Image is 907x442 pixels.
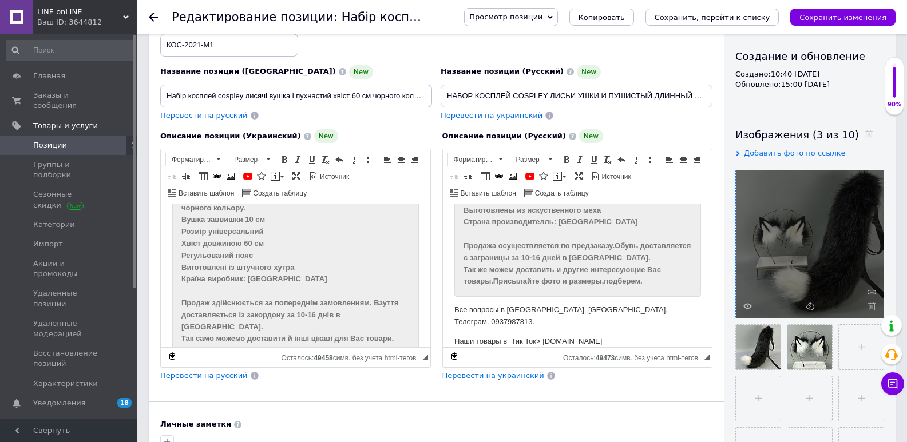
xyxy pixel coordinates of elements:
[589,170,633,182] a: Источник
[228,153,263,166] span: Размер
[33,379,98,389] span: Характеристики
[282,351,422,362] div: Подсчет символов
[579,13,625,22] span: Копировать
[319,153,332,166] a: Убрать форматирование
[881,372,904,395] button: Чат с покупателем
[306,153,318,166] a: Подчеркнутый (Ctrl+U)
[799,13,886,22] i: Сохранить изменения
[11,100,258,124] p: Все вопросы в [GEOGRAPHIC_DATA], [GEOGRAPHIC_DATA], Телеграм. 0937987813.
[21,13,195,22] strong: Страна производителль: [GEOGRAPHIC_DATA]
[33,417,106,438] span: Показатели работы компании
[462,170,474,182] a: Увеличить отступ
[33,140,67,150] span: Позиции
[615,153,628,166] a: Отменить (Ctrl+Z)
[601,153,614,166] a: Убрать форматирование
[885,57,904,115] div: 90% Качество заполнения
[318,172,349,182] span: Источник
[885,101,904,109] div: 90%
[37,17,137,27] div: Ваш ID: 3644812
[149,13,158,22] div: Вернуться назад
[160,85,432,107] input: Например, H&M женское платье зеленое 38 размер вечернее макси с блестками
[395,153,407,166] a: По центру
[600,172,631,182] span: Источник
[33,71,65,81] span: Главная
[448,350,461,363] a: Сделать резервную копию сейчас
[574,153,587,166] a: Курсив (Ctrl+I)
[160,67,336,75] span: Название позиции ([GEOGRAPHIC_DATA])
[735,49,884,63] div: Создание и обновление
[441,111,542,120] span: Перевести на украинский
[33,348,106,369] span: Восстановление позиций
[735,79,884,90] div: Обновлено: 15:00 [DATE]
[11,132,258,144] p: Наши товары в Тик Ток> [DOMAIN_NAME]
[21,2,158,10] strong: Выготовлены из искуственного меха
[160,420,231,428] b: Личные заметки
[160,371,248,380] span: Перевести на русский
[510,153,556,166] a: Размер
[735,128,884,142] div: Изображения (3 из 10)
[211,170,223,182] a: Вставить/Редактировать ссылку (Ctrl+L)
[349,65,373,79] span: New
[443,204,712,347] iframe: Визуальный текстовый редактор, 105F5F00-8878-431E-B4BE-7E212B5068C3
[292,153,304,166] a: Курсив (Ctrl+I)
[364,153,377,166] a: Вставить / удалить маркированный список
[240,186,308,199] a: Создать таблицу
[691,153,703,166] a: По правому краю
[577,65,601,79] span: New
[533,189,589,198] span: Создать таблицу
[569,9,634,26] button: Копировать
[33,258,106,279] span: Акции и промокоды
[21,37,248,58] u: Продажа осуществляется по предзаказу.Обувь доставляется с заграницы за 10-16 дней в [GEOGRAPHIC_D...
[579,129,603,143] span: New
[33,398,85,408] span: Уведомления
[224,170,237,182] a: Изображение
[33,220,75,230] span: Категории
[522,186,591,199] a: Создать таблицу
[117,398,132,408] span: 18
[251,189,307,198] span: Создать таблицу
[448,153,495,166] span: Форматирование
[33,288,106,309] span: Удаленные позиции
[560,153,573,166] a: Полужирный (Ctrl+B)
[161,204,430,347] iframe: Визуальный текстовый редактор, 3036F30D-9D55-4996-BA3D-6B6E189DA4DF
[33,189,106,210] span: Сезонные скидки
[442,371,544,380] span: Перевести на украинский
[790,9,896,26] button: Сохранить изменения
[241,170,254,182] a: Добавить видео с YouTube
[33,318,106,339] span: Удаленные модерацией
[645,9,779,26] button: Сохранить, перейти к списку
[255,170,268,182] a: Вставить иконку
[197,170,209,182] a: Таблица
[166,350,179,363] a: Сделать резервную копию сейчас
[314,129,338,143] span: New
[269,170,286,182] a: Вставить сообщение
[537,170,550,182] a: Вставить иконку
[278,153,291,166] a: Полужирный (Ctrl+B)
[160,111,248,120] span: Перевести на русский
[33,121,98,131] span: Товары и услуги
[663,153,676,166] a: По левому краю
[290,170,303,182] a: Развернуть
[493,170,505,182] a: Вставить/Редактировать ссылку (Ctrl+L)
[21,94,237,150] strong: Продаж здійснюється за попереднім замовленням. Взуття доставляється із закордону за 10-16 днів в ...
[596,354,615,362] span: 49473
[506,170,519,182] a: Изображение
[381,153,394,166] a: По левому краю
[447,153,506,166] a: Форматирование
[172,10,834,24] h1: Редактирование позиции: Набір косплей cospley лисячі вушка і пухнастий хвіст 60 см чорного кольору.
[441,85,712,107] input: Например, H&M женское платье зеленое 38 размер вечернее макси с блестками
[228,153,274,166] a: Размер
[166,170,179,182] a: Уменьшить отступ
[655,13,770,22] i: Сохранить, перейти к списку
[441,67,564,75] span: Название позиции (Русский)
[314,354,332,362] span: 49458
[510,153,545,166] span: Размер
[551,170,568,182] a: Вставить сообщение
[588,153,600,166] a: Подчеркнутый (Ctrl+U)
[524,170,536,182] a: Добавить видео с YouTube
[165,153,224,166] a: Форматирование
[646,153,659,166] a: Вставить / удалить маркированный список
[160,132,301,140] span: Описание позиции (Украинский)
[735,69,884,79] div: Создано: 10:40 [DATE]
[469,13,542,21] span: Просмотр позиции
